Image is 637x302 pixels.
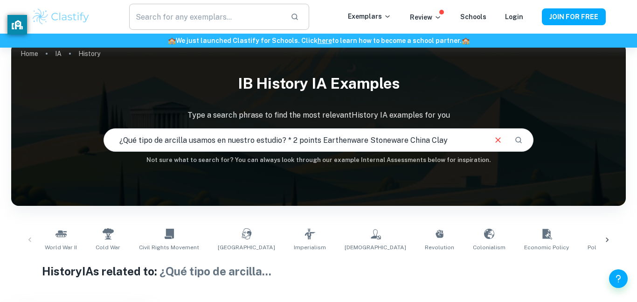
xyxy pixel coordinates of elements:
[218,243,275,252] span: [GEOGRAPHIC_DATA]
[104,127,486,153] input: E.g. Nazi Germany, atomic bomb, USA politics...
[11,69,626,98] h1: IB History IA examples
[345,243,406,252] span: [DEMOGRAPHIC_DATA]
[31,7,90,26] img: Clastify logo
[425,243,454,252] span: Revolution
[542,8,606,25] button: JOIN FOR FREE
[318,37,332,44] a: here
[96,243,120,252] span: Cold War
[511,132,526,148] button: Search
[168,37,176,44] span: 🏫
[139,243,199,252] span: Civil Rights Movement
[2,35,635,46] h6: We just launched Clastify for Schools. Click to learn how to become a school partner.
[78,49,100,59] p: History
[348,11,391,21] p: Exemplars
[159,265,271,278] span: ¿Qué tipo de arcilla ...
[462,37,470,44] span: 🏫
[505,13,523,21] a: Login
[42,263,595,280] h1: History IAs related to:
[21,47,38,60] a: Home
[45,243,77,252] span: World War II
[410,12,442,22] p: Review
[460,13,486,21] a: Schools
[294,243,326,252] span: Imperialism
[7,15,27,35] button: privacy banner
[473,243,505,252] span: Colonialism
[129,4,283,30] input: Search for any exemplars...
[55,47,62,60] a: IA
[609,269,628,288] button: Help and Feedback
[11,110,626,121] p: Type a search phrase to find the most relevant History IA examples for you
[489,131,507,149] button: Clear
[11,155,626,165] h6: Not sure what to search for? You can always look through our example Internal Assessments below f...
[524,243,569,252] span: Economic Policy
